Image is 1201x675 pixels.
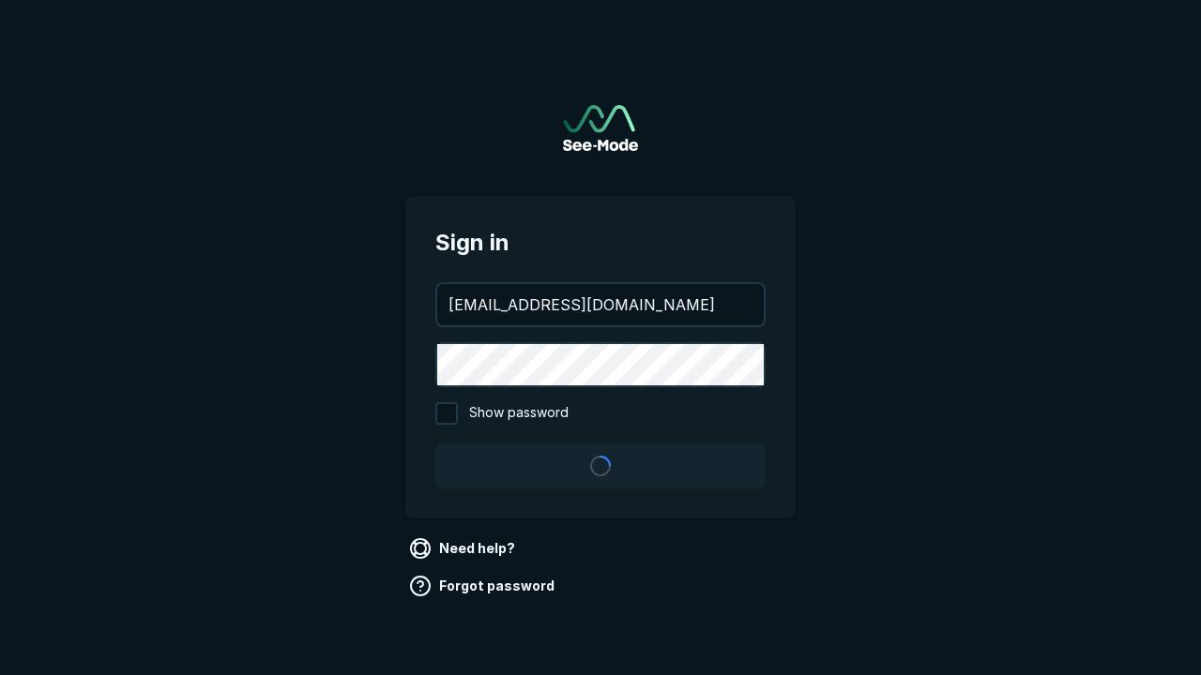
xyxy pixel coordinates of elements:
a: Forgot password [405,571,562,601]
a: Need help? [405,533,523,563]
span: Show password [469,402,569,425]
img: See-Mode Logo [563,105,638,151]
span: Sign in [435,226,766,260]
input: your@email.com [437,284,764,325]
a: Go to sign in [563,105,638,151]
